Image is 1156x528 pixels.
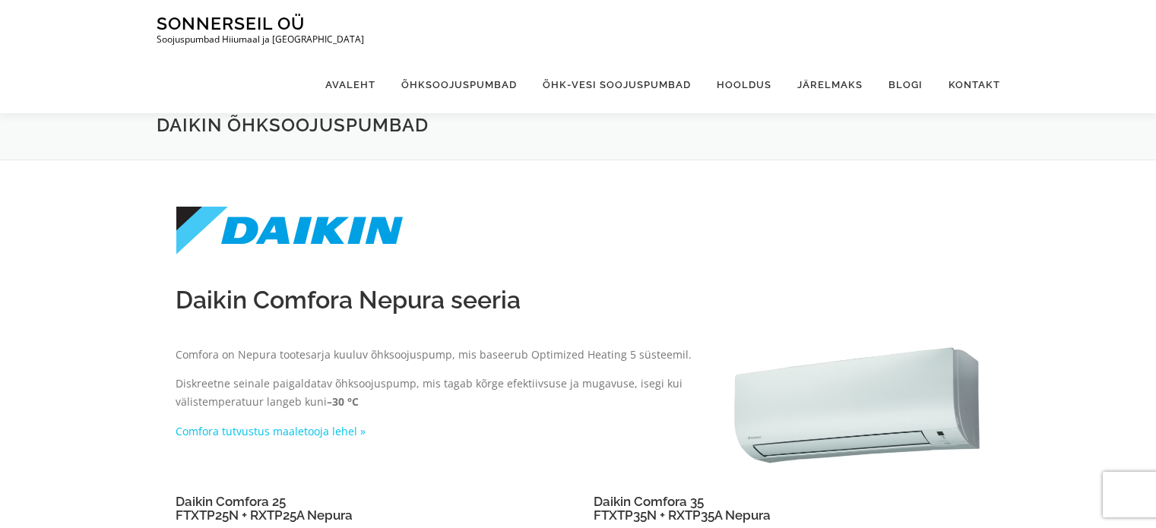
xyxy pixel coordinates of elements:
img: DAIKIN_logo.svg [176,206,404,255]
p: Diskreetne seinale paigaldatav õhksoojuspump, mis tagab kõrge efektiivsuse ja mugavuse, isegi kui... [176,375,702,411]
span: Daikin Comfora Nepura seeria [176,286,521,314]
a: Õhk-vesi soojuspumbad [530,56,704,113]
p: Comfora on Nepura tootesarja kuuluv õhksoojuspump, mis baseerub Optimized Heating 5 süsteemil. [176,346,702,364]
a: Õhksoojuspumbad [388,56,530,113]
a: Kontakt [936,56,1000,113]
a: Comfora tutvustus maaletooja lehel » [176,424,366,438]
a: Avaleht [312,56,388,113]
img: Daikin Comfora FTXTP-K [733,346,981,464]
a: Sonnerseil OÜ [157,13,305,33]
h1: Daikin õhksoojuspumbad [157,113,1000,137]
a: Järelmaks [784,56,876,113]
a: Hooldus [704,56,784,113]
strong: –30 °C [327,394,359,409]
h4: Daikin Comfora 25 FTXTP25N + RXTP25A Nepura [176,495,563,523]
h4: Daikin Comfora 35 FTXTP35N + RXTP35A Nepura [594,495,981,523]
p: Soojuspumbad Hiiumaal ja [GEOGRAPHIC_DATA] [157,34,364,45]
a: Blogi [876,56,936,113]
